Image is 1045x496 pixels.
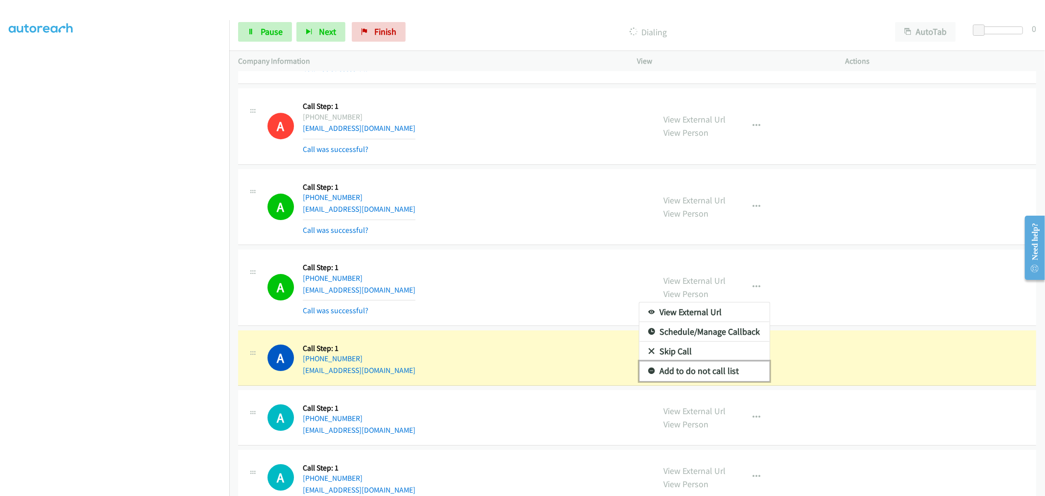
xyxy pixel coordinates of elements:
iframe: Resource Center [1017,209,1045,287]
a: View External Url [639,302,770,322]
h1: A [267,345,294,371]
div: The call is yet to be attempted [267,404,294,431]
a: Skip Call [639,342,770,361]
a: Add to do not call list [639,361,770,381]
a: Schedule/Manage Callback [639,322,770,342]
h1: A [267,464,294,491]
h1: A [267,404,294,431]
iframe: To enrich screen reader interactions, please activate Accessibility in Grammarly extension settings [9,29,229,495]
div: The call is yet to be attempted [267,464,294,491]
